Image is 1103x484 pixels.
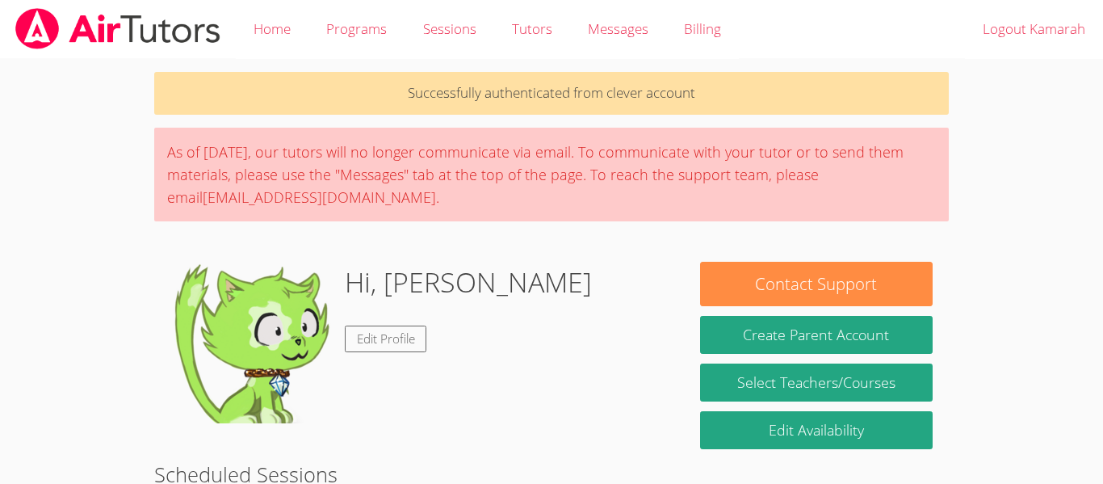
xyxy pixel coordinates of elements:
p: Successfully authenticated from clever account [154,72,949,115]
a: Edit Profile [345,326,427,352]
img: default.png [170,262,332,423]
h1: Hi, [PERSON_NAME] [345,262,592,303]
button: Contact Support [700,262,933,306]
img: airtutors_banner-c4298cdbf04f3fff15de1276eac7730deb9818008684d7c2e4769d2f7ddbe033.png [14,8,222,49]
button: Create Parent Account [700,316,933,354]
span: Messages [588,19,648,38]
a: Edit Availability [700,411,933,449]
div: As of [DATE], our tutors will no longer communicate via email. To communicate with your tutor or ... [154,128,949,221]
a: Select Teachers/Courses [700,364,933,402]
